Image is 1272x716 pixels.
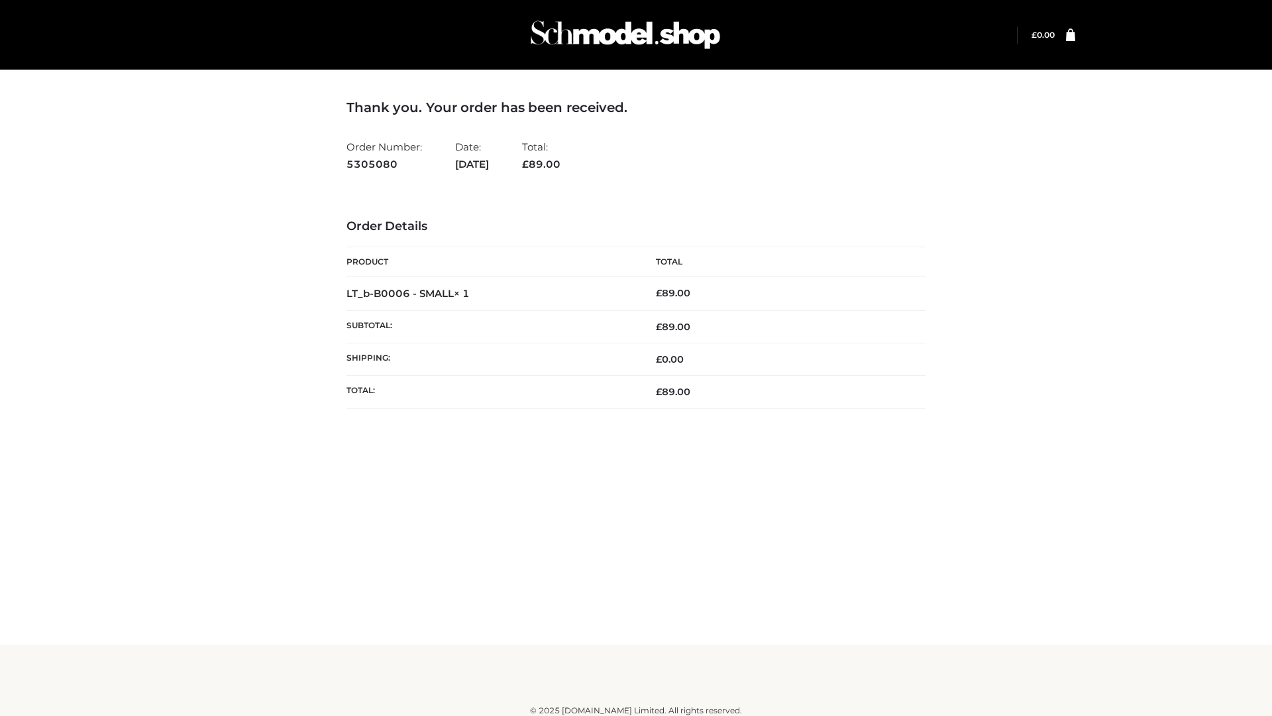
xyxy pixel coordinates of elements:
h3: Thank you. Your order has been received. [346,99,926,115]
bdi: 89.00 [656,287,690,299]
span: 89.00 [656,386,690,398]
span: £ [656,321,662,333]
th: Total: [346,376,636,408]
span: £ [1032,30,1037,40]
li: Total: [522,135,560,176]
img: Schmodel Admin 964 [526,9,725,61]
span: £ [656,287,662,299]
strong: 5305080 [346,156,422,173]
span: 89.00 [522,158,560,170]
strong: [DATE] [455,156,489,173]
bdi: 0.00 [656,353,684,365]
strong: LT_b-B0006 - SMALL [346,287,470,300]
span: £ [656,386,662,398]
th: Total [636,247,926,277]
th: Subtotal: [346,310,636,343]
li: Date: [455,135,489,176]
bdi: 0.00 [1032,30,1055,40]
th: Shipping: [346,343,636,376]
span: £ [522,158,529,170]
strong: × 1 [454,287,470,300]
th: Product [346,247,636,277]
a: £0.00 [1032,30,1055,40]
span: £ [656,353,662,365]
h3: Order Details [346,219,926,234]
span: 89.00 [656,321,690,333]
li: Order Number: [346,135,422,176]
